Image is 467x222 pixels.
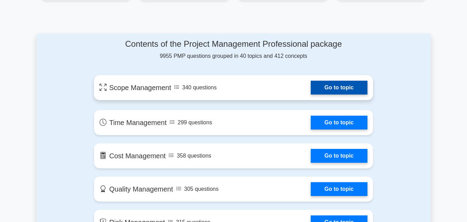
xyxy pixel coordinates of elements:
[311,149,367,163] a: Go to topic
[94,39,373,60] div: 9955 PMP questions grouped in 40 topics and 412 concepts
[94,39,373,49] h4: Contents of the Project Management Professional package
[311,81,367,95] a: Go to topic
[311,182,367,196] a: Go to topic
[311,116,367,130] a: Go to topic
